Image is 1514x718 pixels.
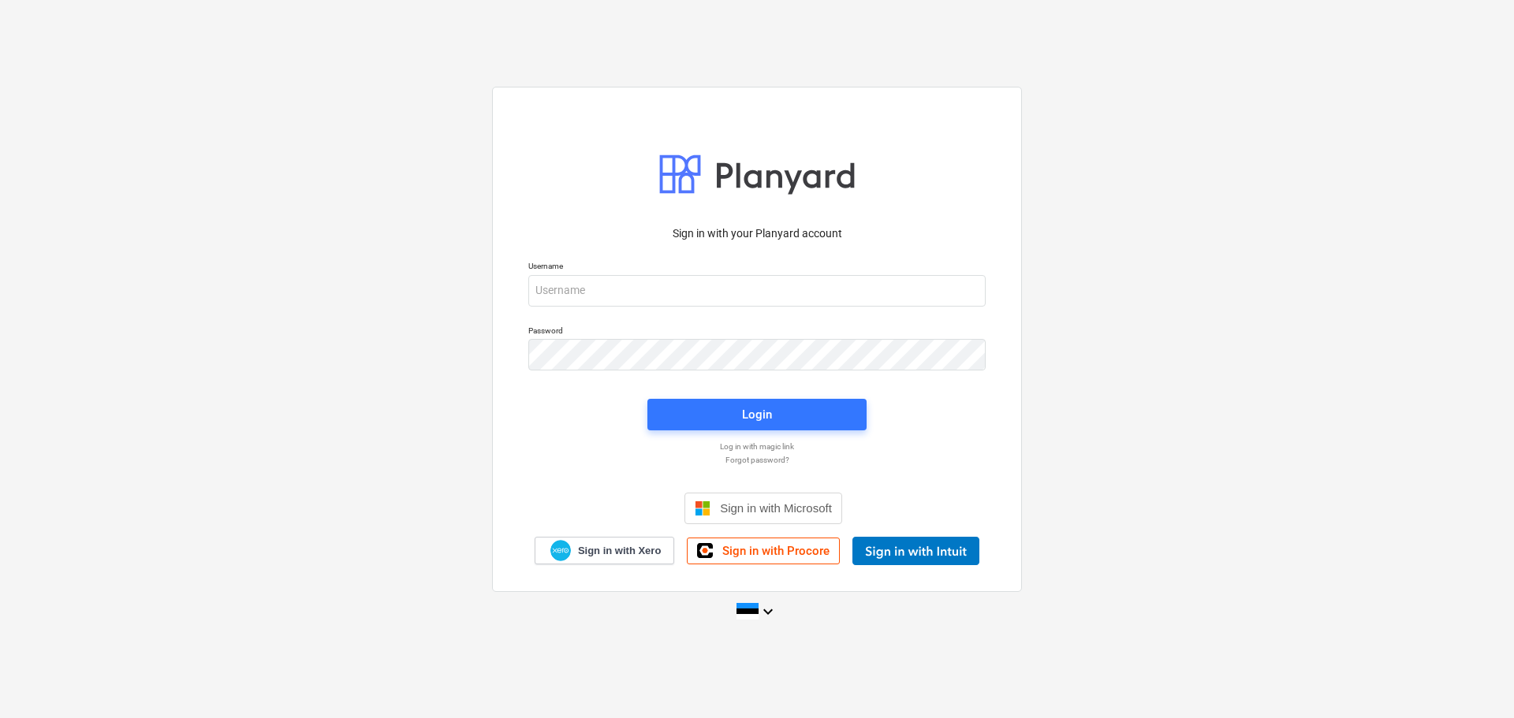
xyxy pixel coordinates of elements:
button: Login [647,399,867,430]
a: Log in with magic link [520,441,994,452]
input: Username [528,275,986,307]
a: Sign in with Xero [535,537,675,564]
span: Sign in with Microsoft [720,501,832,515]
span: Sign in with Xero [578,544,661,558]
img: Microsoft logo [695,500,710,516]
a: Sign in with Procore [687,538,840,564]
i: keyboard_arrow_down [759,602,778,621]
img: Xero logo [550,540,571,561]
div: Login [742,404,772,425]
a: Forgot password? [520,455,994,465]
p: Username [528,261,986,274]
p: Sign in with your Planyard account [528,225,986,242]
span: Sign in with Procore [722,544,830,558]
p: Password [528,326,986,339]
